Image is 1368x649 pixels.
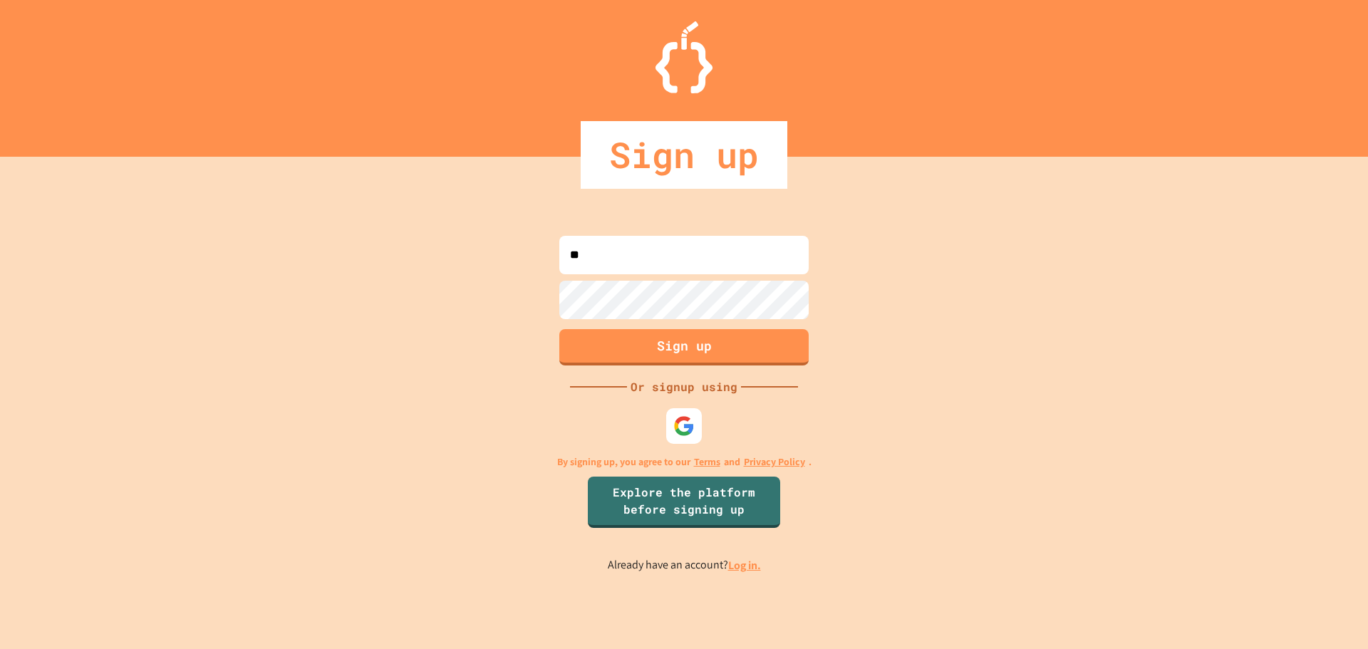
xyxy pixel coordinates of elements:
p: By signing up, you agree to our and . [557,455,812,469]
a: Explore the platform before signing up [588,477,780,528]
a: Privacy Policy [744,455,805,469]
button: Sign up [559,329,809,365]
a: Log in. [728,558,761,573]
p: Already have an account? [608,556,761,574]
div: Or signup using [627,378,741,395]
a: Terms [694,455,720,469]
div: Sign up [581,121,787,189]
img: google-icon.svg [673,415,695,437]
img: Logo.svg [655,21,712,93]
